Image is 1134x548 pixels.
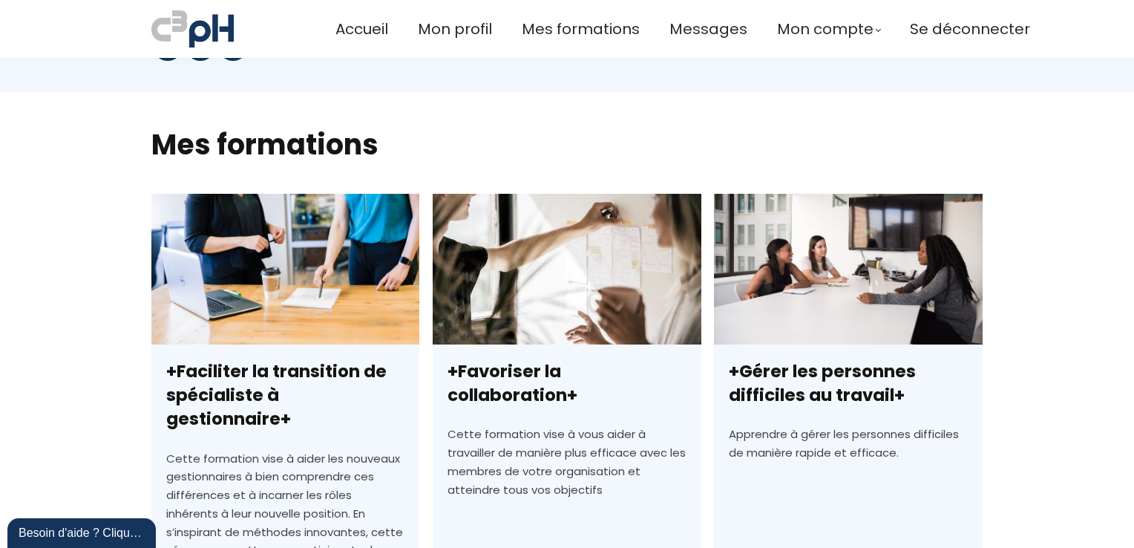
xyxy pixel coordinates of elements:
[418,17,492,42] a: Mon profil
[151,125,983,163] h2: Mes formations
[151,7,234,50] img: a70bc7685e0efc0bd0b04b3506828469.jpeg
[335,17,388,42] a: Accueil
[7,515,159,548] iframe: chat widget
[777,17,874,42] span: Mon compte
[522,17,640,42] a: Mes formations
[669,17,747,42] a: Messages
[910,17,1030,42] a: Se déconnecter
